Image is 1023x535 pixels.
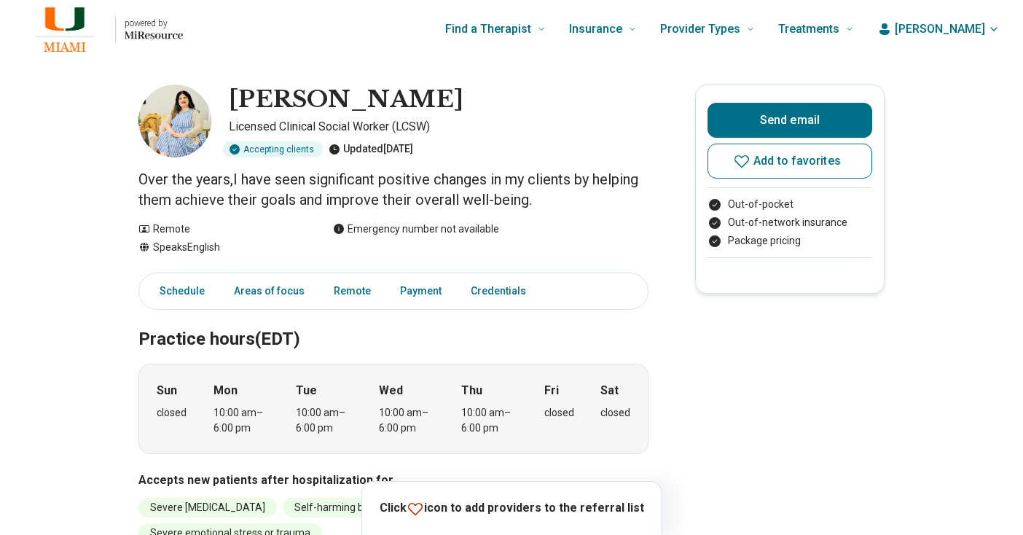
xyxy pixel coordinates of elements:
[225,276,313,306] a: Areas of focus
[325,276,380,306] a: Remote
[23,6,183,52] a: Home page
[333,222,499,237] div: Emergency number not available
[569,19,622,39] span: Insurance
[708,144,872,179] button: Add to favorites
[138,222,304,237] div: Remote
[296,405,352,436] div: 10:00 am – 6:00 pm
[329,141,413,157] div: Updated [DATE]
[391,276,450,306] a: Payment
[708,197,872,212] li: Out-of-pocket
[138,85,211,157] img: Katie Piura, Licensed Clinical Social Worker (LCSW)
[138,472,648,489] h3: Accepts new patients after hospitalization for
[229,85,463,115] h1: [PERSON_NAME]
[138,240,304,255] div: Speaks English
[142,276,213,306] a: Schedule
[895,20,985,38] span: [PERSON_NAME]
[157,405,187,421] div: closed
[753,155,841,167] span: Add to favorites
[544,405,574,421] div: closed
[877,20,1000,38] button: [PERSON_NAME]
[223,141,323,157] div: Accepting clients
[125,17,183,29] p: powered by
[296,382,317,399] strong: Tue
[600,405,630,421] div: closed
[708,233,872,249] li: Package pricing
[380,499,644,518] p: Click icon to add providers to the referral list
[213,382,238,399] strong: Mon
[283,498,409,518] li: Self-harming behavior
[544,382,559,399] strong: Fri
[138,498,277,518] li: Severe [MEDICAL_DATA]
[708,197,872,249] ul: Payment options
[708,103,872,138] button: Send email
[461,382,482,399] strong: Thu
[138,169,648,210] p: Over the years,I have seen significant positive changes in my clients by helping them achieve the...
[600,382,619,399] strong: Sat
[379,382,403,399] strong: Wed
[461,405,517,436] div: 10:00 am – 6:00 pm
[708,215,872,230] li: Out-of-network insurance
[138,364,648,454] div: When does the program meet?
[379,405,435,436] div: 10:00 am – 6:00 pm
[213,405,270,436] div: 10:00 am – 6:00 pm
[157,382,177,399] strong: Sun
[778,19,839,39] span: Treatments
[229,118,648,136] p: Licensed Clinical Social Worker (LCSW)
[445,19,531,39] span: Find a Therapist
[660,19,740,39] span: Provider Types
[138,292,648,352] h2: Practice hours (EDT)
[462,276,544,306] a: Credentials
